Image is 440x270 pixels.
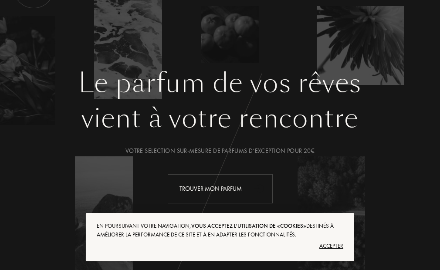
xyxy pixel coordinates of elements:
div: Accepter [97,239,343,253]
div: Trouver mon parfum [168,174,273,203]
div: En poursuivant votre navigation, destinés à améliorer la performance de ce site et à en adapter l... [97,222,343,239]
div: vient à votre rencontre [20,99,420,138]
div: Votre selection sur-mesure de parfums d’exception pour 20€ [20,146,420,155]
a: Trouver mon parfumanimation [161,174,279,203]
div: animation [251,179,269,197]
h1: Le parfum de vos rêves [20,67,420,99]
span: vous acceptez l'utilisation de «cookies» [191,222,306,229]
